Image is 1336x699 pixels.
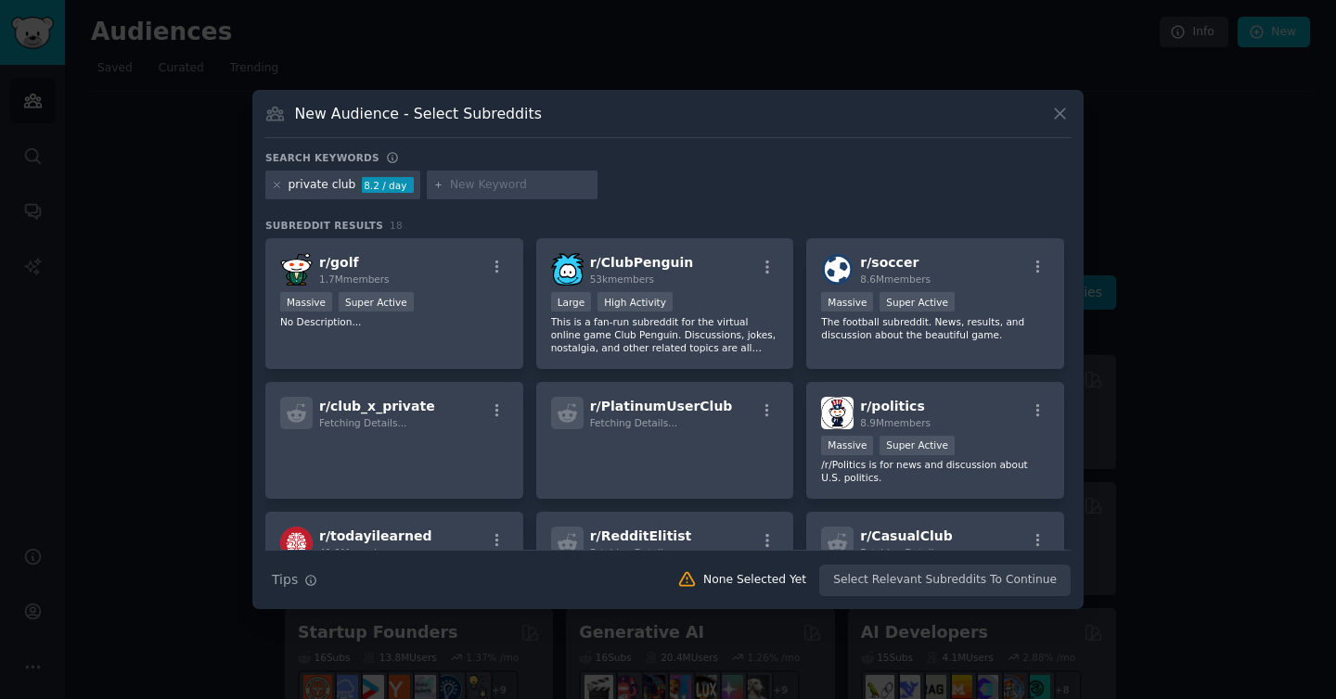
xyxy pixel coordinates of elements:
[860,399,924,413] span: r/ politics
[319,255,359,270] span: r/ golf
[703,572,806,589] div: None Selected Yet
[821,397,854,429] img: politics
[551,292,592,311] div: Large
[339,292,414,311] div: Super Active
[450,177,591,194] input: New Keyword
[280,292,332,311] div: Massive
[319,417,406,428] span: Fetching Details...
[295,104,542,123] h3: New Audience - Select Subreddits
[280,527,313,559] img: todayilearned
[280,315,508,328] p: No Description...
[590,399,733,413] span: r/ PlatinumUserClub
[289,177,356,194] div: private club
[551,315,779,354] p: This is a fan-run subreddit for the virtual online game Club Penguin. Discussions, jokes, nostalg...
[590,273,654,285] span: 53k members
[590,528,692,543] span: r/ RedditElitist
[860,255,918,270] span: r/ soccer
[265,151,379,164] h3: Search keywords
[821,458,1049,484] p: /r/Politics is for news and discussion about U.S. politics.
[272,570,298,590] span: Tips
[590,417,677,428] span: Fetching Details...
[265,564,324,596] button: Tips
[265,219,383,232] span: Subreddit Results
[362,177,414,194] div: 8.2 / day
[597,292,673,311] div: High Activity
[319,273,390,285] span: 1.7M members
[860,417,931,428] span: 8.9M members
[319,528,431,543] span: r/ todayilearned
[590,547,677,558] span: Fetching Details...
[821,253,854,286] img: soccer
[280,253,313,286] img: golf
[821,292,873,311] div: Massive
[319,399,435,413] span: r/ club_x_private
[880,436,955,455] div: Super Active
[821,315,1049,341] p: The football subreddit. News, results, and discussion about the beautiful game.
[590,255,694,270] span: r/ ClubPenguin
[860,528,952,543] span: r/ CasualClub
[860,547,947,558] span: Fetching Details...
[821,436,873,455] div: Massive
[551,253,584,286] img: ClubPenguin
[860,273,931,285] span: 8.6M members
[319,547,395,558] span: 41.1M members
[880,292,955,311] div: Super Active
[390,220,403,231] span: 18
